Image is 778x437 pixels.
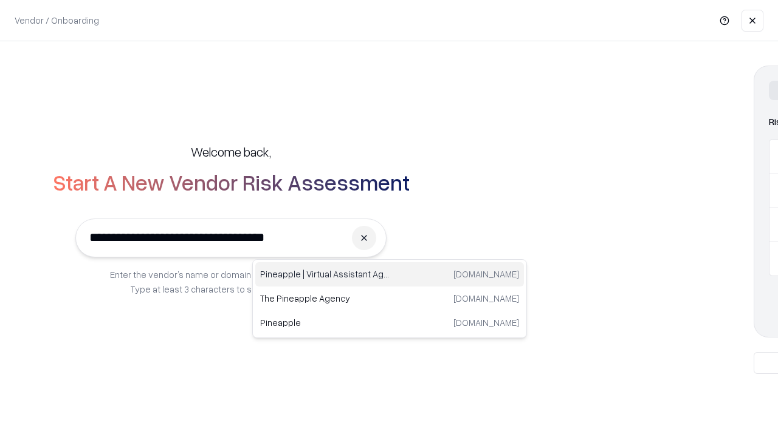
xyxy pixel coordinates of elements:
p: [DOMAIN_NAME] [453,292,519,305]
p: [DOMAIN_NAME] [453,268,519,280]
p: The Pineapple Agency [260,292,390,305]
p: Enter the vendor’s name or domain to begin an assessment. Type at least 3 characters to see match... [110,267,353,296]
p: Vendor / Onboarding [15,14,99,27]
h5: Welcome back, [191,143,271,160]
div: Suggestions [252,259,527,338]
h2: Start A New Vendor Risk Assessment [53,170,410,194]
p: [DOMAIN_NAME] [453,316,519,329]
p: Pineapple | Virtual Assistant Agency [260,268,390,280]
p: Pineapple [260,316,390,329]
